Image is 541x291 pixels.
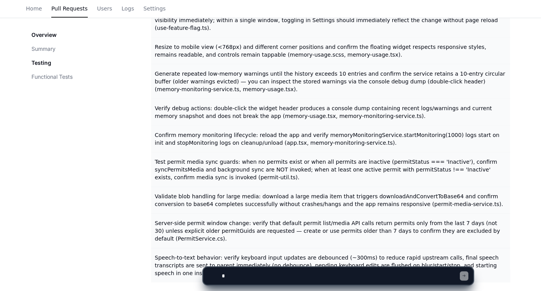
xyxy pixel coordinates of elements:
[155,159,497,180] span: Test permit media sync guards: when no permits exist or when all permits are inactive (permitStat...
[31,59,51,67] p: Testing
[155,132,499,146] span: Confirm memory monitoring lifecycle: reload the app and verify memoryMonitoringService.startMonit...
[155,44,486,58] span: Resize to mobile view (<768px) and different corner positions and confirm the floating widget res...
[97,6,112,11] span: Users
[155,255,499,276] span: Speech-to-text behavior: verify keyboard input updates are debounced (~300ms) to reduce rapid ups...
[31,31,57,39] p: Overview
[155,220,500,242] span: Server-side permit window change: verify that default permit list/media API calls return permits ...
[31,45,56,53] button: Summary
[155,9,498,31] span: Confirm cross-tab & same-window flag sync: change showMemoryUsage in one tab and verify other ope...
[155,71,505,92] span: Generate repeated low-memory warnings until the history exceeds 10 entries and confirm the servic...
[122,6,134,11] span: Logs
[155,105,492,119] span: Verify debug actions: double-click the widget header produces a console dump containing recent lo...
[31,73,73,81] button: Functional Tests
[143,6,165,11] span: Settings
[155,193,503,207] span: Validate blob handling for large media: download a large media item that triggers downloadAndConv...
[26,6,42,11] span: Home
[51,6,87,11] span: Pull Requests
